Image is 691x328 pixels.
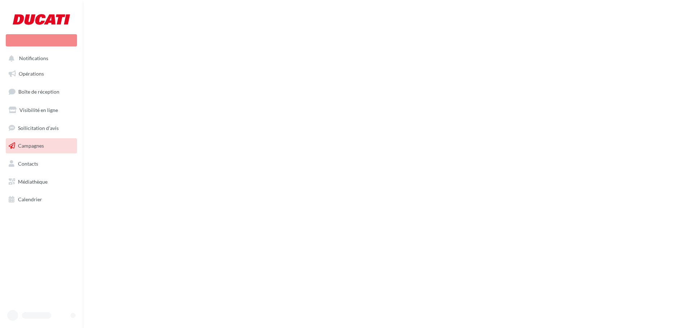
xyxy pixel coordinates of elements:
[19,107,58,113] span: Visibilité en ligne
[4,84,78,99] a: Boîte de réception
[6,34,77,46] div: Nouvelle campagne
[18,143,44,149] span: Campagnes
[4,156,78,171] a: Contacts
[19,71,44,77] span: Opérations
[4,103,78,118] a: Visibilité en ligne
[4,66,78,81] a: Opérations
[19,55,48,62] span: Notifications
[4,192,78,207] a: Calendrier
[18,179,48,185] span: Médiathèque
[4,174,78,189] a: Médiathèque
[4,138,78,153] a: Campagnes
[18,196,42,202] span: Calendrier
[18,161,38,167] span: Contacts
[18,125,59,131] span: Sollicitation d'avis
[18,89,59,95] span: Boîte de réception
[4,121,78,136] a: Sollicitation d'avis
